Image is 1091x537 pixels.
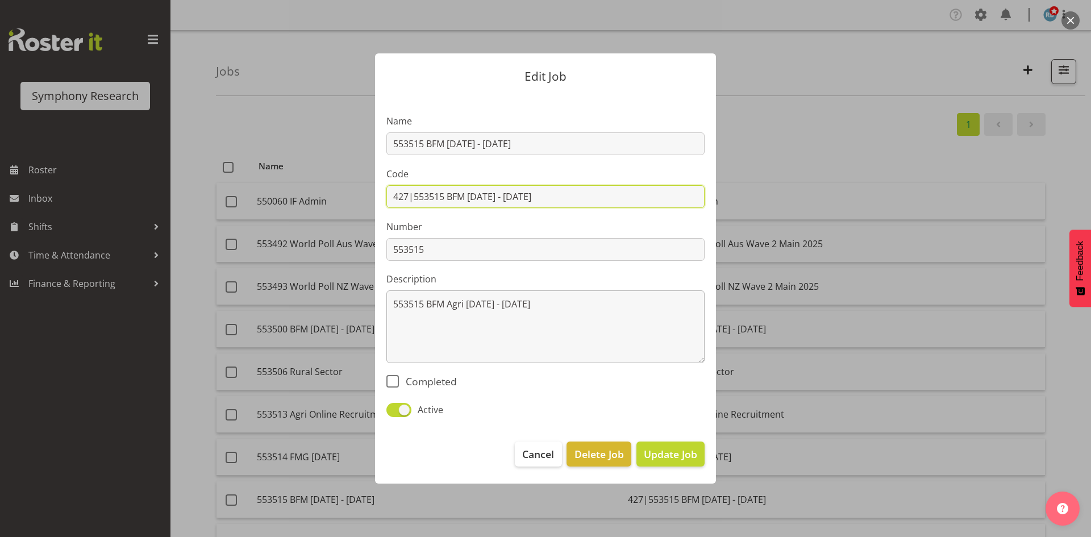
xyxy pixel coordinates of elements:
[411,403,443,417] span: Active
[636,442,705,467] button: Update Job
[386,238,705,261] input: Job Number
[522,447,554,461] span: Cancel
[567,442,631,467] button: Delete Job
[515,442,561,467] button: Cancel
[386,70,705,82] p: Edit Job
[386,114,705,128] label: Name
[386,167,705,181] label: Code
[1057,503,1068,514] img: help-xxl-2.png
[574,447,624,461] span: Delete Job
[386,185,705,208] input: Job Code
[399,375,457,388] span: Completed
[386,272,705,286] label: Description
[386,132,705,155] input: Job Name
[644,447,697,461] span: Update Job
[1069,230,1091,307] button: Feedback - Show survey
[386,220,705,234] label: Number
[1075,241,1085,281] span: Feedback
